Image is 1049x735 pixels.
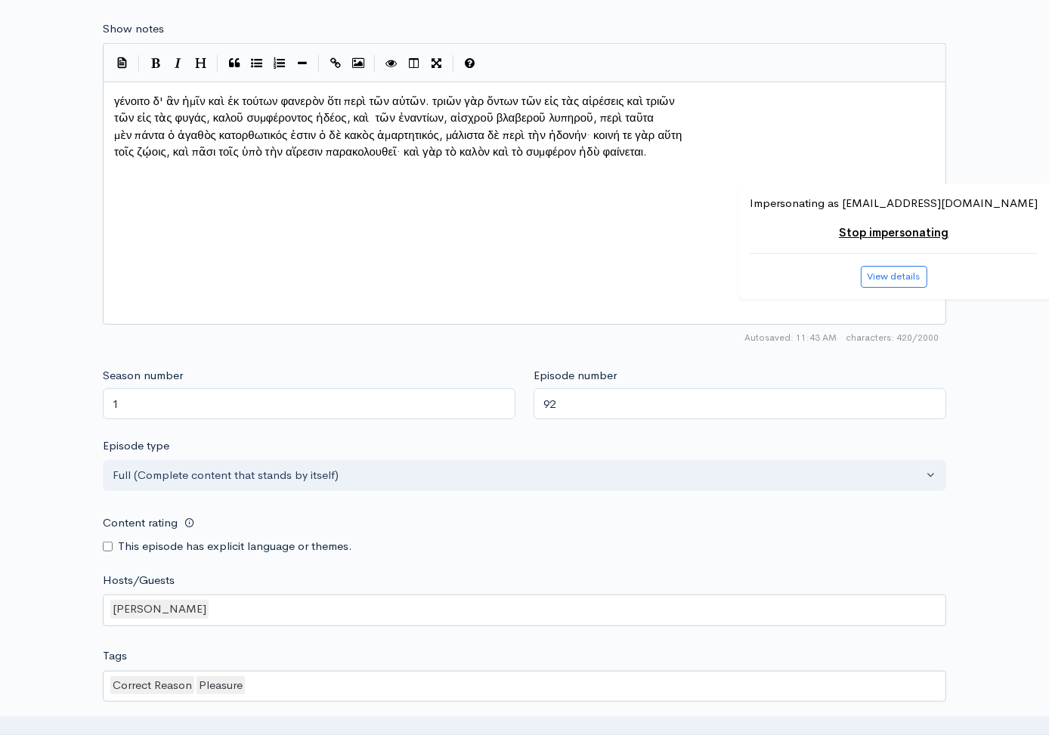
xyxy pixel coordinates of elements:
[217,55,218,73] i: |
[114,144,647,159] span: τοῖς ζῴοις, καὶ πᾶσι τοῖς ὑπὸ τὴν αἵρεσιν παρακολουθεῖ· καὶ γὰρ τὸ καλὸν καὶ τὸ συμφέρον ἡδὺ φαίν...
[459,52,481,75] button: Markdown Guide
[318,55,320,73] i: |
[103,572,175,589] label: Hosts/Guests
[167,52,190,75] button: Italic
[114,128,689,142] span: μὲν πάντα ὁ ἀγαθὸς κατορθωτικός ἐστιν ὁ δὲ κακὸς ἁμαρτητικός, μάλιστα δὲ περὶ τὴν ἡδονήν· κοινή τ...
[103,367,183,384] label: Season number
[103,437,169,455] label: Episode type
[103,508,178,539] label: Content rating
[246,52,268,75] button: Generic List
[425,52,448,75] button: Toggle Fullscreen
[196,676,245,695] div: Pleasure
[144,52,167,75] button: Bold
[347,52,370,75] button: Insert Image
[846,331,939,344] span: 420/2000
[118,538,352,555] label: This episode has explicit language or themes.
[291,52,314,75] button: Insert Horizontal Line
[110,600,209,619] div: [PERSON_NAME]
[744,331,837,344] span: Autosaved: 11:43 AM
[138,55,140,73] i: |
[453,55,454,73] i: |
[103,460,946,491] button: Full (Complete content that stands by itself)
[534,388,946,419] input: Enter episode number
[103,647,127,665] label: Tags
[111,51,134,73] button: Insert Show Notes Template
[103,388,515,419] input: Enter season number for this episode
[114,94,675,108] span: γένοιτο δ' ἂν ἡμῖν καὶ ἐκ τούτων φανερὸν ὅτι περὶ τῶν αὐτῶν. τριῶν γὰρ ὄντων τῶν εἰς τὰς αἱρέσεις...
[110,676,194,695] div: Correct Reason
[324,52,347,75] button: Create Link
[114,110,654,125] span: τῶν εἰς τὰς φυγάς, καλοῦ συμφέροντος ἡδέος, καὶ τῶν ἐναντίων, αἰσχροῦ βλαβεροῦ λυπηροῦ, περὶ ταῦτα
[223,52,246,75] button: Quote
[534,367,617,384] label: Episode number
[190,52,212,75] button: Heading
[374,55,376,73] i: |
[861,266,927,288] button: View details
[403,52,425,75] button: Toggle Side by Side
[839,225,948,239] a: Stop impersonating
[268,52,291,75] button: Numbered List
[113,467,923,484] div: Full (Complete content that stands by itself)
[103,20,164,38] label: Show notes
[380,52,403,75] button: Toggle Preview
[750,195,1038,212] p: Impersonating as [EMAIL_ADDRESS][DOMAIN_NAME]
